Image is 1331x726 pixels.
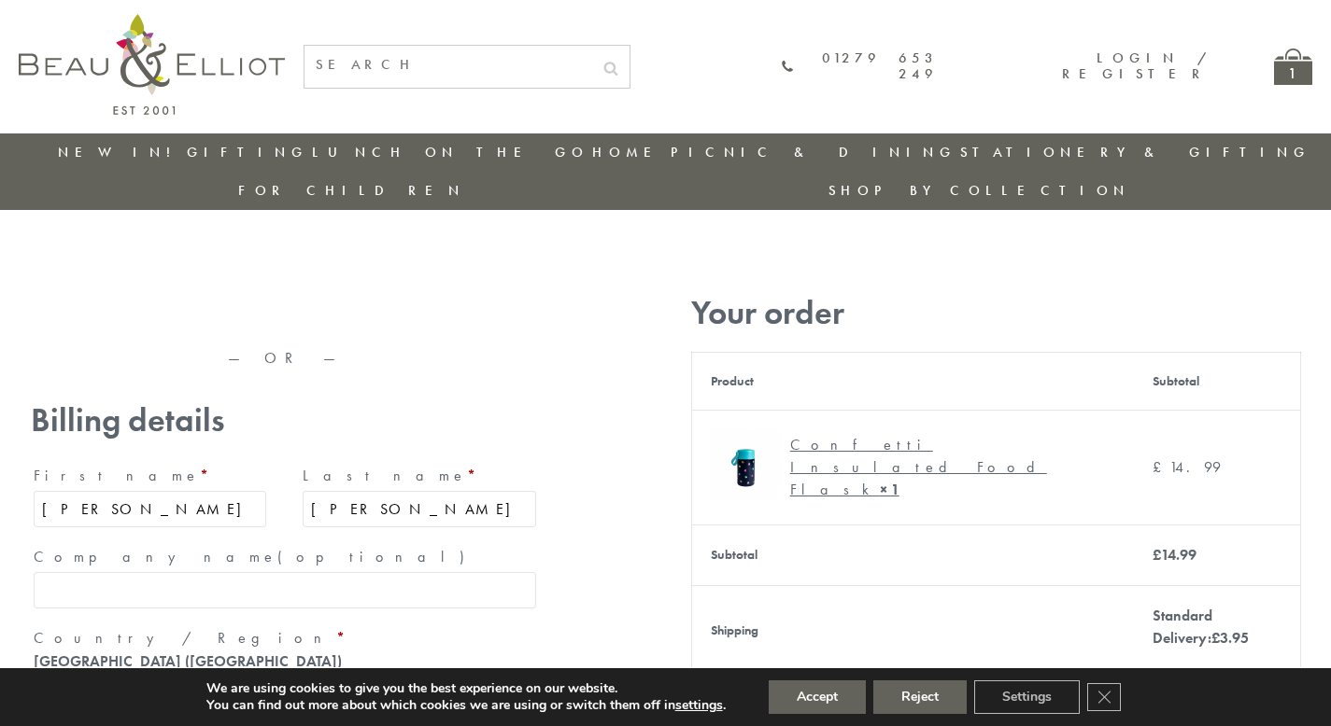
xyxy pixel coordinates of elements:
button: Settings [974,680,1080,714]
a: 1 [1274,49,1312,85]
th: Product [691,352,1134,410]
th: Subtotal [1134,352,1300,410]
span: £ [1153,457,1169,477]
p: — OR — [31,350,539,367]
button: Reject [873,680,967,714]
a: Shop by collection [828,181,1130,200]
button: settings [675,697,723,714]
bdi: 14.99 [1153,545,1196,565]
label: First name [34,461,267,491]
label: Country / Region [34,623,536,653]
div: Confetti Insulated Food Flask [790,434,1101,501]
input: SEARCH [304,46,592,84]
label: Last name [303,461,536,491]
a: Login / Register [1062,49,1209,83]
th: Subtotal [691,524,1134,585]
a: Picnic & Dining [671,143,956,161]
p: You can find out more about which cookies we are using or switch them off in . [206,697,726,714]
img: Insulated food flask [711,429,781,499]
strong: [GEOGRAPHIC_DATA] ([GEOGRAPHIC_DATA]) [34,651,342,671]
img: logo [19,14,285,115]
strong: × 1 [880,480,899,499]
iframe: Secure express checkout frame [27,286,284,331]
bdi: 3.95 [1211,628,1249,648]
span: (optional) [277,547,475,566]
a: Home [592,143,667,161]
a: Gifting [187,143,308,161]
p: We are using cookies to give you the best experience on our website. [206,680,726,697]
span: £ [1211,628,1220,648]
a: Stationery & Gifting [960,143,1310,161]
button: Accept [769,680,866,714]
a: 01279 653 249 [782,50,938,83]
th: Shipping [691,585,1134,676]
a: New in! [58,143,183,161]
a: Lunch On The Go [312,143,588,161]
span: £ [1153,545,1161,565]
a: Insulated food flask Confetti Insulated Food Flask× 1 [711,429,1115,506]
h3: Your order [691,294,1301,332]
button: Close GDPR Cookie Banner [1087,683,1121,711]
a: For Children [238,181,465,200]
h3: Billing details [31,401,539,440]
iframe: Secure express checkout frame [286,286,543,331]
bdi: 14.99 [1153,457,1221,477]
label: Company name [34,542,536,572]
label: Standard Delivery: [1153,606,1249,648]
